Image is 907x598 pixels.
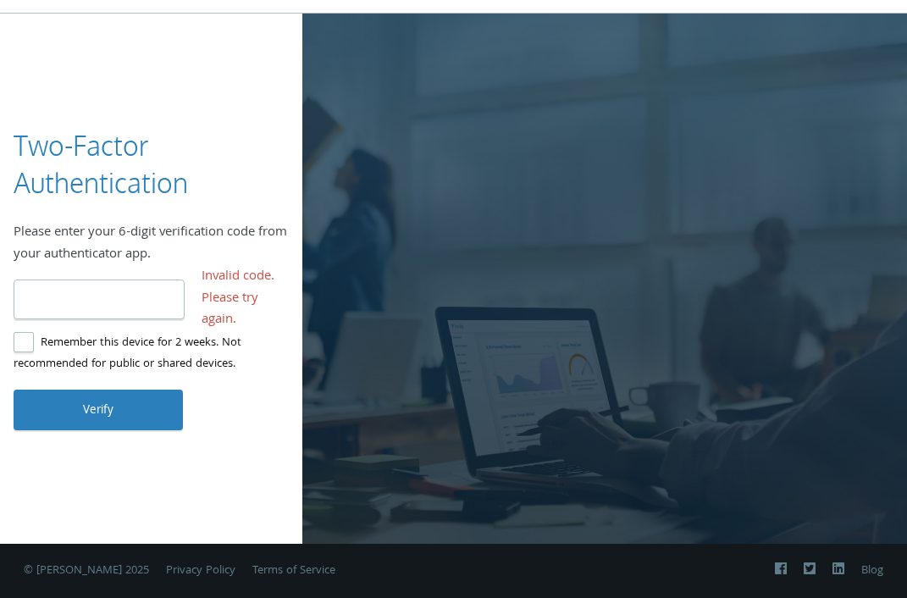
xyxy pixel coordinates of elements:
[252,562,335,580] a: Terms of Service
[861,562,883,580] a: Blog
[14,333,275,375] label: Remember this device for 2 weeks. Not recommended for public or shared devices.
[14,390,183,430] button: Verify
[166,562,235,580] a: Privacy Policy
[14,223,289,266] div: Please enter your 6-digit verification code from your authenticator app.
[202,267,289,332] span: Invalid code. Please try again.
[24,562,149,580] span: © [PERSON_NAME] 2025
[14,127,289,203] h3: Two-Factor Authentication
